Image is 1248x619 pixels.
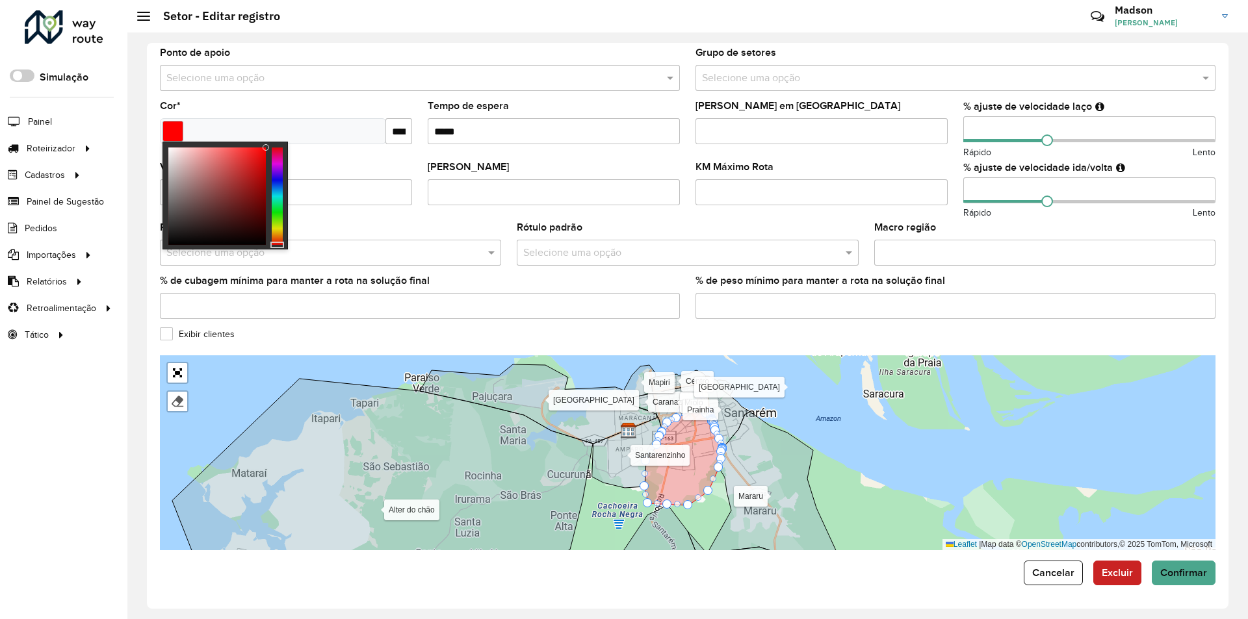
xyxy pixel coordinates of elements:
[27,275,67,288] span: Relatórios
[963,206,991,220] span: Rápido
[695,98,900,114] label: [PERSON_NAME] em [GEOGRAPHIC_DATA]
[979,540,981,549] span: |
[27,195,104,208] span: Painel de Sugestão
[963,160,1113,175] label: % ajuste de velocidade ida/volta
[27,248,76,262] span: Importações
[150,9,280,23] h2: Setor - Editar registro
[40,69,88,85] label: Simulação
[1024,561,1083,585] button: Cancelar
[27,142,75,155] span: Roteirizador
[963,145,991,159] span: Rápido
[1160,567,1207,578] span: Confirmar
[1193,206,1215,220] span: Lento
[695,159,773,175] label: KM Máximo Rota
[160,159,226,175] label: Valor Fórmula
[942,539,1215,550] div: Map data © contributors,© 2025 TomTom, Microsoft
[160,98,181,114] label: Cor
[1084,3,1111,31] a: Contato Rápido
[27,301,96,315] span: Retroalimentação
[695,273,945,288] label: % de peso mínimo para manter a rota na solução final
[1022,540,1077,549] a: OpenStreetMap
[25,221,57,235] span: Pedidos
[168,363,187,383] a: Abrir mapa em tela cheia
[695,45,776,60] label: Grupo de setores
[1152,561,1215,585] button: Confirmar
[428,98,509,114] label: Tempo de espera
[1093,561,1141,585] button: Excluir
[874,220,936,235] label: Macro região
[168,392,187,411] div: Remover camada(s)
[1193,145,1215,159] span: Lento
[620,422,637,439] img: Marker
[963,99,1092,114] label: % ajuste de velocidade laço
[1116,162,1125,173] em: Ajuste de velocidade do veículo entre a saída do depósito até o primeiro cliente e a saída do últ...
[160,45,230,60] label: Ponto de apoio
[946,540,977,549] a: Leaflet
[25,328,49,342] span: Tático
[517,220,582,235] label: Rótulo padrão
[1102,567,1133,578] span: Excluir
[428,159,509,175] label: [PERSON_NAME]
[160,220,237,235] label: Rodízio de placa
[1032,567,1074,578] span: Cancelar
[1095,101,1104,112] em: Ajuste de velocidade do veículo entre clientes
[160,273,430,288] label: % de cubagem mínima para manter a rota na solução final
[1115,17,1212,29] span: [PERSON_NAME]
[162,121,183,142] input: Select a color
[1115,4,1212,16] h3: Madson
[160,327,235,341] label: Exibir clientes
[25,168,65,182] span: Cadastros
[28,115,52,129] span: Painel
